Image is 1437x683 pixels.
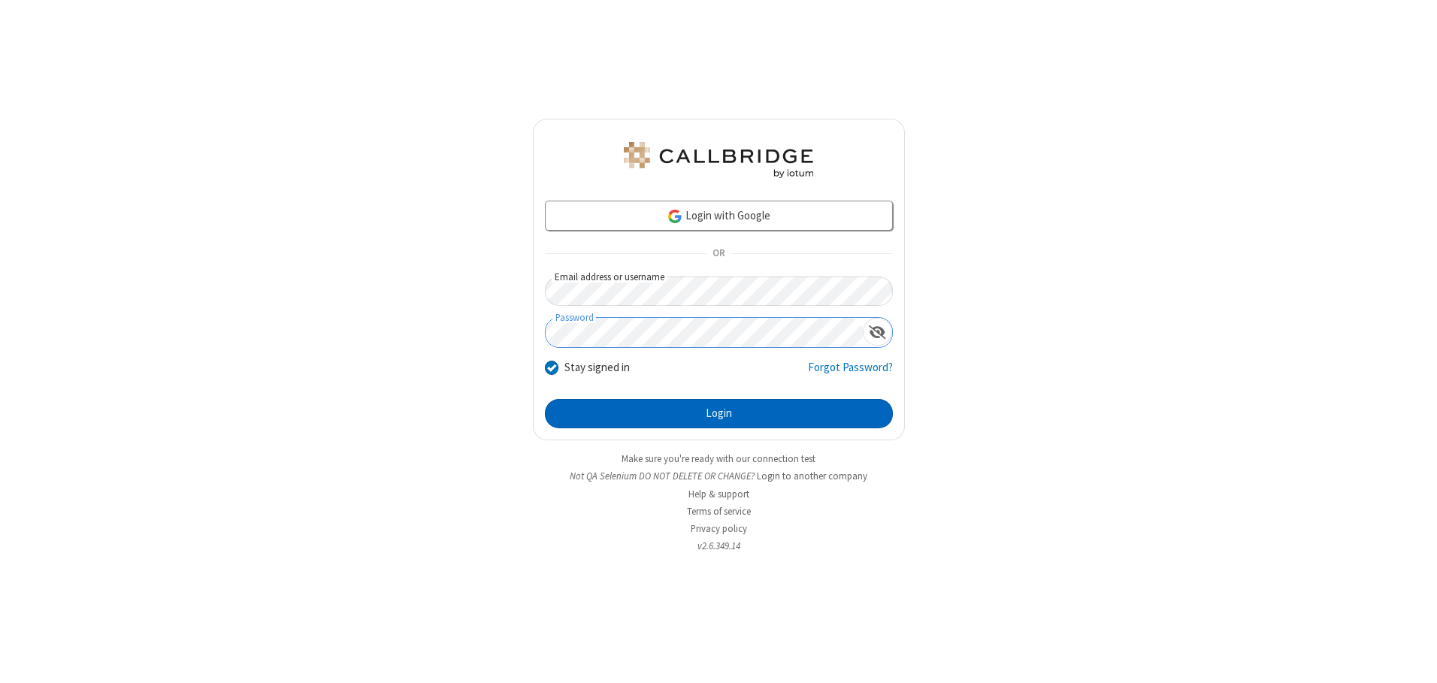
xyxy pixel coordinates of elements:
img: QA Selenium DO NOT DELETE OR CHANGE [621,142,816,178]
input: Password [546,318,863,347]
li: v2.6.349.14 [533,539,905,553]
a: Forgot Password? [808,359,893,388]
a: Make sure you're ready with our connection test [622,452,815,465]
span: OR [706,243,731,264]
img: google-icon.png [667,208,683,225]
button: Login [545,399,893,429]
label: Stay signed in [564,359,630,376]
li: Not QA Selenium DO NOT DELETE OR CHANGE? [533,469,905,483]
div: Show password [863,318,892,346]
a: Terms of service [687,505,751,518]
a: Login with Google [545,201,893,231]
a: Privacy policy [691,522,747,535]
button: Login to another company [757,469,867,483]
a: Help & support [688,488,749,500]
input: Email address or username [545,277,893,306]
